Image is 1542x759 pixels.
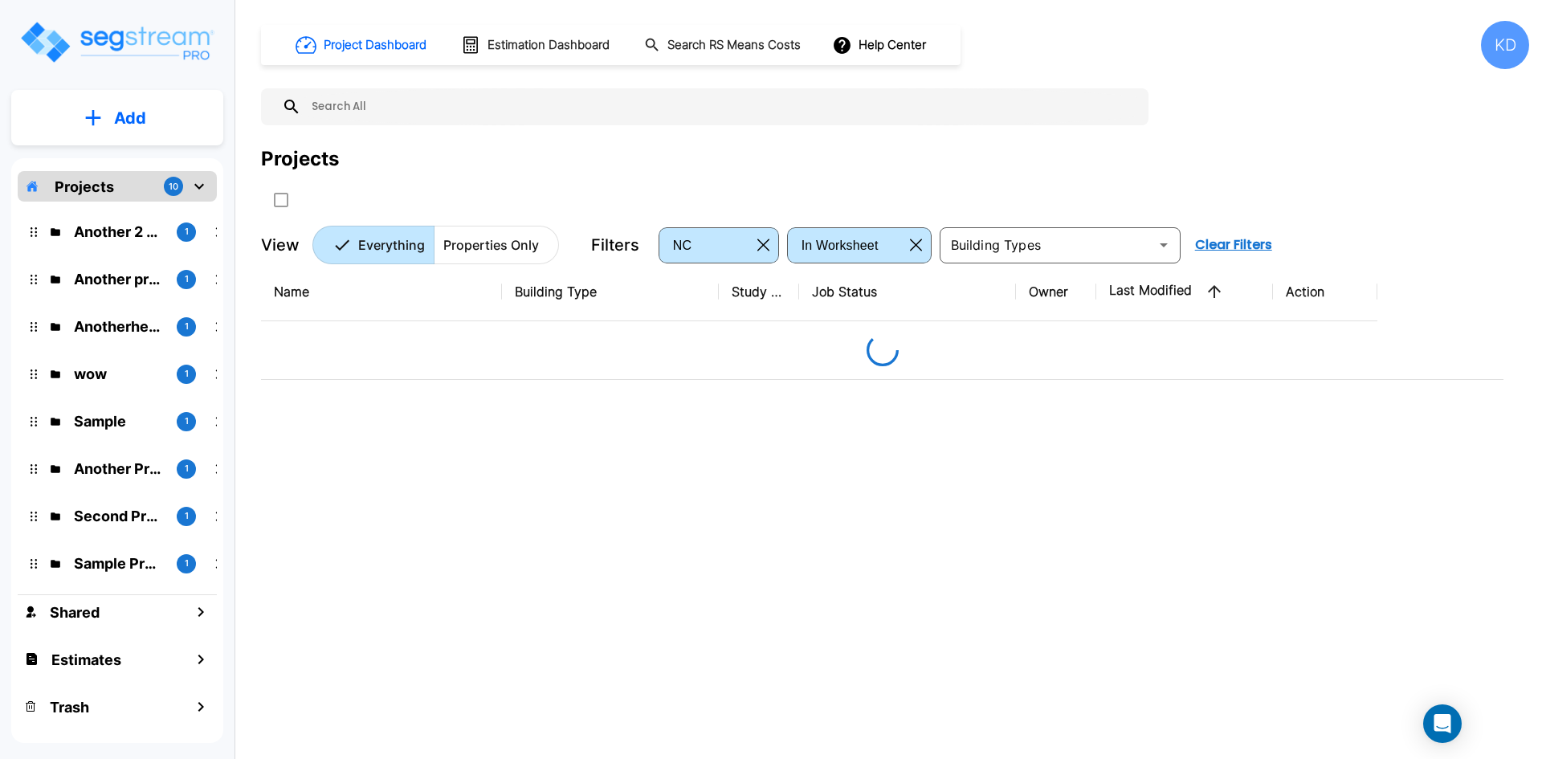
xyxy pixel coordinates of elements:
p: Anotherher one [74,316,164,337]
th: Owner [1016,263,1096,321]
button: Clear Filters [1189,229,1279,261]
p: Sample Project [74,553,164,574]
p: Second Project [74,505,164,527]
div: Select [790,222,904,267]
p: Add [114,106,146,130]
button: Add [11,95,223,141]
p: 1 [185,509,189,523]
button: Project Dashboard [289,27,435,63]
p: View [261,233,300,257]
h1: Search RS Means Costs [667,36,801,55]
p: 1 [185,272,189,286]
button: Search RS Means Costs [638,30,810,61]
th: Job Status [799,263,1016,321]
th: Study Type [719,263,799,321]
p: 1 [185,414,189,428]
h1: Estimation Dashboard [487,36,610,55]
button: Estimation Dashboard [455,28,618,62]
div: Platform [312,226,559,264]
input: Search All [301,88,1140,125]
p: Another project [74,268,164,290]
h1: Project Dashboard [324,36,426,55]
button: Help Center [829,30,932,60]
p: wow [74,363,164,385]
h1: Trash [50,696,89,718]
p: Another Project 2 [74,458,164,479]
th: Last Modified [1096,263,1273,321]
div: KD [1481,21,1529,69]
button: Everything [312,226,434,264]
p: 1 [185,225,189,239]
h1: Estimates [51,649,121,671]
th: Action [1273,263,1377,321]
th: Name [261,263,502,321]
p: Properties Only [443,235,539,255]
p: Sample [74,410,164,432]
p: Projects [55,176,114,198]
p: 1 [185,557,189,570]
p: 1 [185,462,189,475]
th: Building Type [502,263,719,321]
button: Open [1152,234,1175,256]
img: Logo [18,19,215,65]
p: 10 [169,180,178,194]
div: Open Intercom Messenger [1423,704,1462,743]
button: SelectAll [265,184,297,216]
p: Another 2 project [74,221,164,243]
p: Filters [591,233,639,257]
button: Properties Only [434,226,559,264]
p: 1 [185,320,189,333]
div: Select [662,222,751,267]
h1: Shared [50,602,100,623]
p: 1 [185,367,189,381]
input: Building Types [944,234,1149,256]
p: Everything [358,235,425,255]
div: Projects [261,145,339,173]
